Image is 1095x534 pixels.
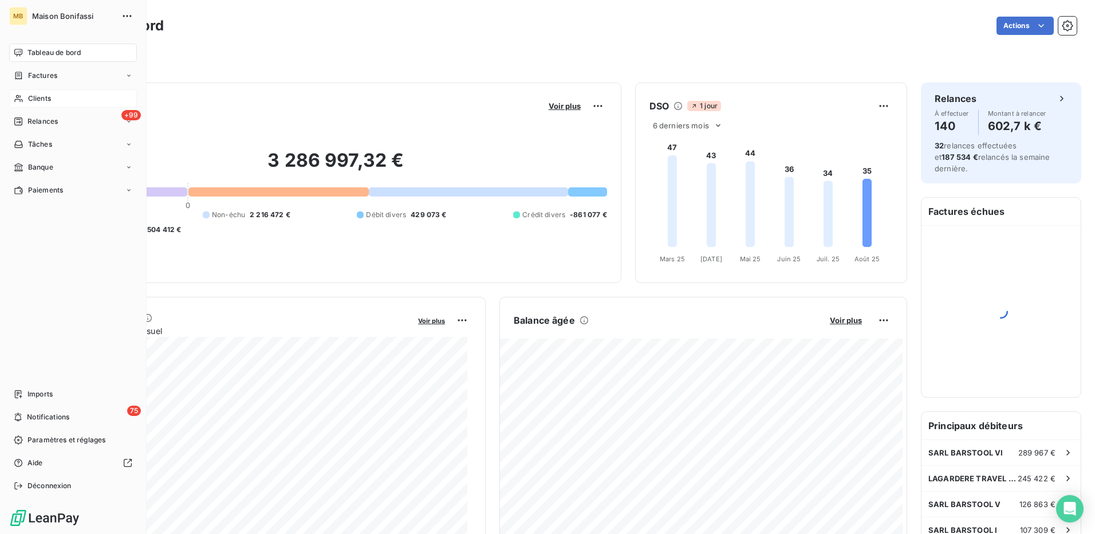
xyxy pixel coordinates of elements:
[928,474,1018,483] span: LAGARDERE TRAVEL RETAIL [GEOGRAPHIC_DATA]
[777,255,801,263] tspan: Juin 25
[921,412,1081,439] h6: Principaux débiteurs
[27,48,81,58] span: Tableau de bord
[27,389,53,399] span: Imports
[830,316,862,325] span: Voir plus
[9,66,137,85] a: Factures
[928,448,1003,457] span: SARL BARSTOOL VI
[9,158,137,176] a: Banque
[921,198,1081,225] h6: Factures échues
[1019,500,1055,509] span: 126 863 €
[411,210,446,220] span: 429 073 €
[186,201,190,210] span: 0
[935,117,969,135] h4: 140
[27,116,58,127] span: Relances
[653,121,709,130] span: 6 derniers mois
[935,141,944,150] span: 32
[687,101,721,111] span: 1 jour
[127,406,141,416] span: 75
[65,325,410,337] span: Chiffre d'affaires mensuel
[1018,474,1055,483] span: 245 422 €
[121,110,141,120] span: +99
[935,110,969,117] span: À effectuer
[144,225,182,235] span: -504 412 €
[28,93,51,104] span: Clients
[522,210,565,220] span: Crédit divers
[418,317,445,325] span: Voir plus
[28,185,63,195] span: Paiements
[28,139,52,150] span: Tâches
[700,255,722,263] tspan: [DATE]
[9,454,137,472] a: Aide
[27,458,43,468] span: Aide
[996,17,1054,35] button: Actions
[545,101,584,111] button: Voir plus
[660,255,685,263] tspan: Mars 25
[570,210,607,220] span: -861 077 €
[854,255,880,263] tspan: Août 25
[649,99,669,113] h6: DSO
[250,210,290,220] span: 2 216 472 €
[1018,448,1055,457] span: 289 967 €
[32,11,115,21] span: Maison Bonifassi
[28,70,57,81] span: Factures
[935,141,1050,173] span: relances effectuées et relancés la semaine dernière.
[212,210,245,220] span: Non-échu
[549,101,581,111] span: Voir plus
[988,110,1046,117] span: Montant à relancer
[9,431,137,449] a: Paramètres et réglages
[9,112,137,131] a: +99Relances
[9,181,137,199] a: Paiements
[415,315,448,325] button: Voir plus
[27,412,69,422] span: Notifications
[826,315,865,325] button: Voir plus
[9,135,137,154] a: Tâches
[9,385,137,403] a: Imports
[65,149,607,183] h2: 3 286 997,32 €
[9,44,137,62] a: Tableau de bord
[1056,495,1084,523] div: Open Intercom Messenger
[935,92,976,105] h6: Relances
[27,435,105,445] span: Paramètres et réglages
[739,255,761,263] tspan: Mai 25
[27,481,72,491] span: Déconnexion
[9,509,80,527] img: Logo LeanPay
[28,162,53,172] span: Banque
[942,152,978,162] span: 187 534 €
[817,255,840,263] tspan: Juil. 25
[988,117,1046,135] h4: 602,7 k €
[514,313,575,327] h6: Balance âgée
[9,7,27,25] div: MB
[366,210,406,220] span: Débit divers
[9,89,137,108] a: Clients
[928,500,1001,509] span: SARL BARSTOOL V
